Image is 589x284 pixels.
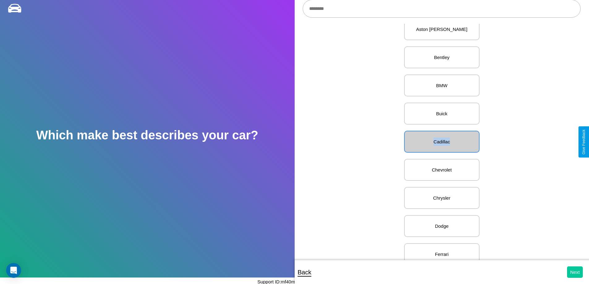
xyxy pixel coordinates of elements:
p: Aston [PERSON_NAME] [411,25,473,33]
p: BMW [411,81,473,90]
p: Chevrolet [411,166,473,174]
div: Give Feedback [582,129,586,155]
p: Bentley [411,53,473,61]
h2: Which make best describes your car? [36,128,258,142]
p: Chrysler [411,194,473,202]
p: Back [298,267,311,278]
div: Open Intercom Messenger [6,263,21,278]
button: Next [567,266,583,278]
p: Ferrari [411,250,473,258]
p: Cadillac [411,138,473,146]
p: Dodge [411,222,473,230]
p: Buick [411,109,473,118]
